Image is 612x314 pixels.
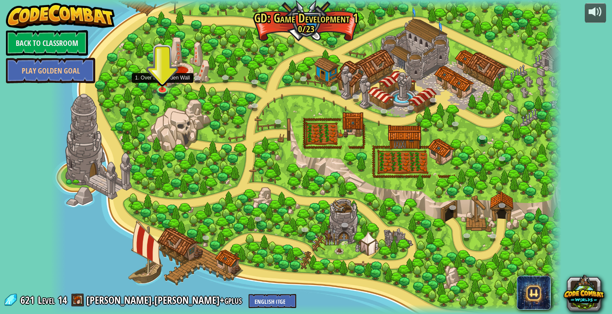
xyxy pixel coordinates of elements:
button: Adjust volume [585,3,606,23]
img: level-banner-unstarted.png [156,68,169,91]
span: 621 [20,293,37,307]
span: 14 [58,293,67,307]
a: Back to Classroom [6,30,88,56]
img: CodeCombat - Learn how to code by playing a game [6,3,115,28]
a: Play Golden Goal [6,58,95,83]
a: [PERSON_NAME].[PERSON_NAME]+gplus [86,293,244,307]
span: Level [38,293,55,307]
